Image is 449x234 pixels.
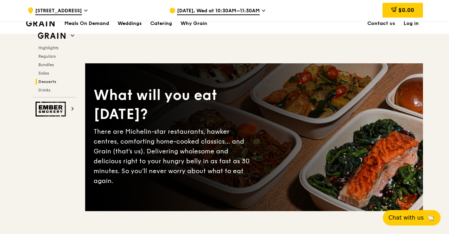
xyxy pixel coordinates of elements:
[388,214,424,222] span: Chat with us
[146,13,176,34] a: Catering
[94,86,254,124] div: What will you eat [DATE]?
[38,88,50,93] span: Drinks
[181,13,207,34] div: Why Grain
[38,62,54,67] span: Bundles
[38,45,58,50] span: Highlights
[113,13,146,34] a: Weddings
[176,13,211,34] a: Why Grain
[363,13,399,34] a: Contact us
[383,210,441,226] button: Chat with us🦙
[398,7,414,13] span: $0.00
[38,71,49,76] span: Sides
[36,102,68,116] img: Ember Smokery web logo
[38,54,56,59] span: Regulars
[399,13,423,34] a: Log in
[426,214,435,222] span: 🦙
[118,13,142,34] div: Weddings
[38,79,56,84] span: Desserts
[36,30,68,42] img: Grain web logo
[64,20,109,27] h1: Meals On Demand
[150,13,172,34] div: Catering
[35,7,82,15] span: [STREET_ADDRESS]
[177,7,260,15] span: [DATE], Wed at 10:30AM–11:30AM
[94,127,254,186] div: There are Michelin-star restaurants, hawker centres, comforting home-cooked classics… and Grain (...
